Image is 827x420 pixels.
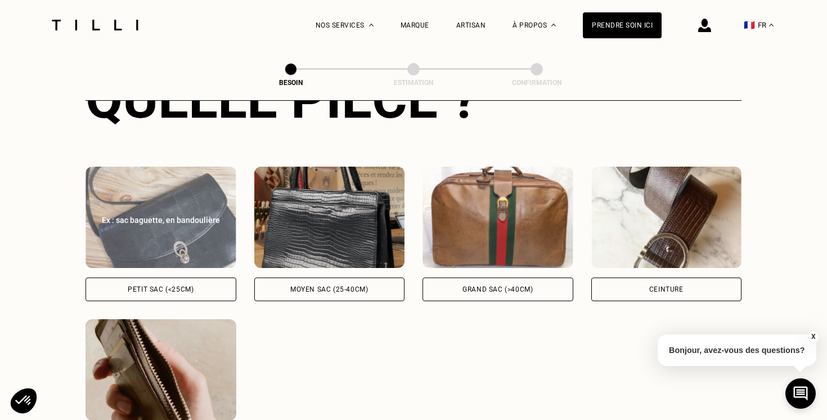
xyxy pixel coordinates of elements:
img: icône connexion [698,19,711,32]
a: Marque [401,21,429,29]
a: Prendre soin ici [583,12,662,38]
img: menu déroulant [769,24,774,26]
p: Bonjour, avez-vous des questions? [658,334,816,366]
div: Ceinture [649,286,684,293]
div: Moyen sac (25-40cm) [290,286,368,293]
img: Tilli retouche votre Grand sac (>40cm) [423,167,573,268]
img: Menu déroulant [369,24,374,26]
div: Confirmation [480,79,593,87]
div: Besoin [235,79,347,87]
div: Grand sac (>40cm) [462,286,533,293]
img: Tilli retouche votre Moyen sac (25-40cm) [254,167,405,268]
a: Artisan [456,21,486,29]
img: Tilli retouche votre Ceinture [591,167,742,268]
div: Petit sac (<25cm) [128,286,194,293]
img: Tilli retouche votre Petit sac (<25cm) [86,167,236,268]
button: X [807,330,819,343]
div: Estimation [357,79,470,87]
img: Logo du service de couturière Tilli [48,20,142,30]
img: Menu déroulant à propos [551,24,556,26]
div: Ex : sac baguette, en bandoulière [98,215,224,226]
span: 🇫🇷 [744,20,755,30]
